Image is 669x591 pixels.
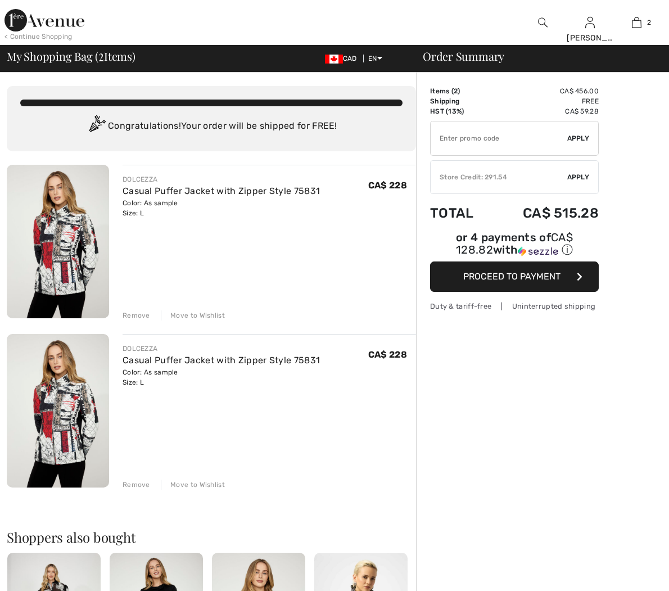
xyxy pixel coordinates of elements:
img: 1ère Avenue [4,9,84,31]
img: Casual Puffer Jacket with Zipper Style 75831 [7,165,109,318]
div: Duty & tariff-free | Uninterrupted shipping [430,301,599,312]
span: 2 [454,87,458,95]
h2: Shoppers also bought [7,530,416,544]
img: Casual Puffer Jacket with Zipper Style 75831 [7,334,109,488]
td: HST (13%) [430,106,491,116]
div: DOLCEZZA [123,344,320,354]
span: 2 [647,17,651,28]
span: Apply [567,133,590,143]
img: search the website [538,16,548,29]
span: Apply [567,172,590,182]
td: CA$ 59.28 [491,106,599,116]
div: Remove [123,480,150,490]
span: Proceed to Payment [463,271,560,282]
div: Store Credit: 291.54 [431,172,567,182]
td: Free [491,96,599,106]
div: DOLCEZZA [123,174,320,184]
span: CA$ 228 [368,180,407,191]
div: Move to Wishlist [161,480,225,490]
button: Proceed to Payment [430,261,599,292]
div: Remove [123,310,150,321]
div: or 4 payments of with [430,232,599,258]
div: < Continue Shopping [4,31,73,42]
img: My Info [585,16,595,29]
div: Move to Wishlist [161,310,225,321]
td: Shipping [430,96,491,106]
td: Total [430,194,491,232]
img: Congratulation2.svg [85,115,108,138]
td: CA$ 456.00 [491,86,599,96]
img: Sezzle [518,246,558,256]
td: Items ( ) [430,86,491,96]
div: or 4 payments ofCA$ 128.82withSezzle Click to learn more about Sezzle [430,232,599,261]
span: My Shopping Bag ( Items) [7,51,135,62]
div: Congratulations! Your order will be shipped for FREE! [20,115,403,138]
div: Color: As sample Size: L [123,198,320,218]
div: Color: As sample Size: L [123,367,320,387]
a: Casual Puffer Jacket with Zipper Style 75831 [123,186,320,196]
input: Promo code [431,121,567,155]
span: CA$ 128.82 [456,231,573,256]
div: [PERSON_NAME] [567,32,612,44]
span: CA$ 228 [368,349,407,360]
span: CAD [325,55,361,62]
img: My Bag [632,16,641,29]
a: Sign In [585,17,595,28]
span: EN [368,55,382,62]
a: Casual Puffer Jacket with Zipper Style 75831 [123,355,320,366]
td: CA$ 515.28 [491,194,599,232]
span: 2 [98,48,104,62]
img: Canadian Dollar [325,55,343,64]
div: Order Summary [409,51,662,62]
a: 2 [614,16,659,29]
